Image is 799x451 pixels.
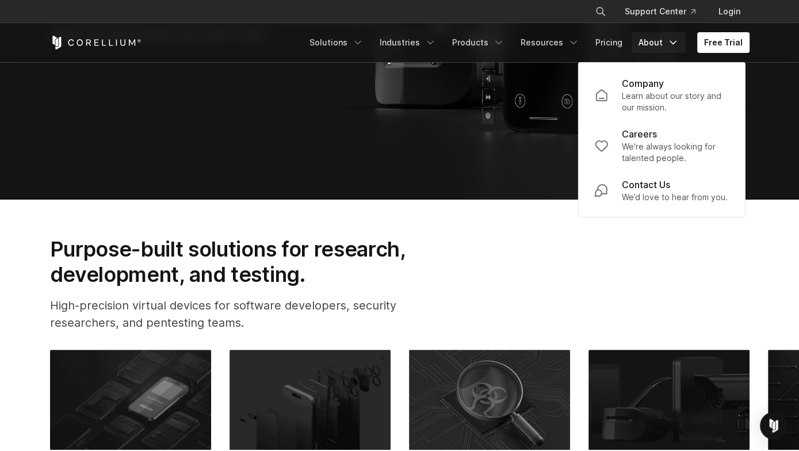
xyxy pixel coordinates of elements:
[50,36,142,49] a: Corellium Home
[50,350,211,450] img: Mobile App Pentesting
[409,350,570,450] img: Malware & Threat Research
[230,350,391,450] img: Mobile Vulnerability Research
[585,70,738,120] a: Company Learn about our story and our mission.
[373,32,443,53] a: Industries
[588,350,750,450] img: IoT DevOps
[50,236,442,288] h2: Purpose-built solutions for research, development, and testing.
[581,1,750,22] div: Navigation Menu
[622,127,657,141] p: Careers
[585,120,738,171] a: Careers We're always looking for talented people.
[445,32,511,53] a: Products
[622,77,664,90] p: Company
[514,32,586,53] a: Resources
[697,32,750,53] a: Free Trial
[709,1,750,22] a: Login
[585,171,738,210] a: Contact Us We’d love to hear from you.
[590,1,611,22] button: Search
[760,412,787,439] div: Open Intercom Messenger
[632,32,686,53] a: About
[622,192,728,203] p: We’d love to hear from you.
[622,178,670,192] p: Contact Us
[303,32,370,53] a: Solutions
[622,90,729,113] p: Learn about our story and our mission.
[303,32,750,53] div: Navigation Menu
[616,1,705,22] a: Support Center
[588,32,629,53] a: Pricing
[50,297,442,331] p: High-precision virtual devices for software developers, security researchers, and pentesting teams.
[622,141,729,164] p: We're always looking for talented people.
